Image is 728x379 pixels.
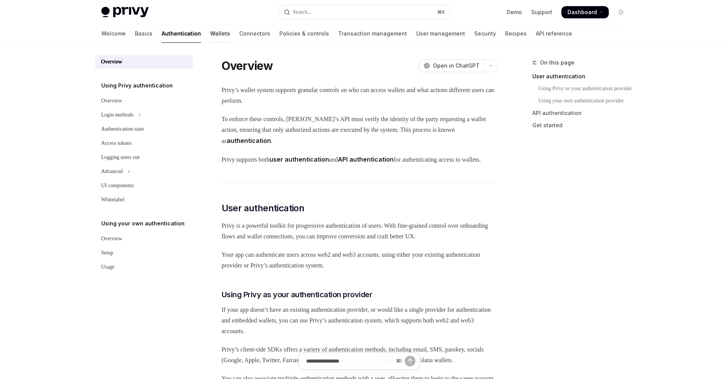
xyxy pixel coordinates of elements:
[338,155,394,163] strong: API authentication
[269,155,329,163] strong: user authentication
[95,179,193,193] a: UI components
[222,289,373,300] span: Using Privy as your authentication provider
[239,24,270,43] a: Connectors
[532,119,633,131] a: Get started
[101,262,115,272] div: Usage
[279,24,329,43] a: Policies & controls
[210,24,230,43] a: Wallets
[101,24,126,43] a: Welcome
[222,59,273,73] h1: Overview
[222,85,497,106] span: Privy’s wallet system supports granular controls on who can access wallets and what actions diffe...
[95,122,193,136] a: Authentication state
[95,94,193,108] a: Overview
[135,24,152,43] a: Basics
[222,114,497,146] span: To enforce these controls, [PERSON_NAME]’s API must verify the identity of the party requesting a...
[101,195,125,204] div: Whitelabel
[222,249,497,271] span: Your app can authenticate users across web2 and web3 accounts, using either your existing authent...
[222,154,497,165] span: Privy supports both and for authenticating access to wallets.
[95,55,193,69] a: Overview
[405,356,415,366] button: Send message
[101,57,122,66] div: Overview
[536,24,572,43] a: API reference
[101,234,122,243] div: Overview
[101,219,185,228] h5: Using your own authentication
[532,107,633,119] a: API authentication
[101,96,122,105] div: Overview
[419,59,484,72] button: Open in ChatGPT
[95,260,193,274] a: Usage
[474,24,496,43] a: Security
[561,6,609,18] a: Dashboard
[567,8,597,16] span: Dashboard
[531,8,552,16] a: Support
[433,62,480,70] span: Open in ChatGPT
[437,9,445,15] span: ⌘ K
[101,81,173,90] h5: Using Privy authentication
[416,24,465,43] a: User management
[95,108,193,122] button: Toggle Login methods section
[101,125,144,134] div: Authentication state
[101,7,149,18] img: light logo
[338,24,407,43] a: Transaction management
[505,24,527,43] a: Recipes
[532,70,633,83] a: User authentication
[532,95,633,107] a: Using your own authentication provider
[222,220,497,242] span: Privy is a powerful toolkit for progressive authentication of users. With fine-grained control ov...
[162,24,201,43] a: Authentication
[95,151,193,164] a: Logging users out
[95,136,193,150] a: Access tokens
[532,83,633,95] a: Using Privy as your authentication provider
[279,5,450,19] button: Open search
[306,353,393,369] input: Ask a question...
[222,202,305,214] span: User authentication
[95,246,193,260] a: Setup
[95,193,193,207] a: Whitelabel
[507,8,522,16] a: Demo
[101,110,133,120] div: Login methods
[540,58,574,67] span: On this page
[101,181,134,190] div: UI components
[101,139,132,148] div: Access tokens
[293,8,312,17] div: Search...
[101,167,123,176] div: Advanced
[222,344,497,366] span: Privy’s client-side SDKs offers a variety of authentication methods, including email, SMS, passke...
[615,6,627,18] button: Toggle dark mode
[101,153,140,162] div: Logging users out
[95,232,193,246] a: Overview
[227,137,271,144] strong: authentication
[101,248,113,258] div: Setup
[95,165,193,178] button: Toggle Advanced section
[222,304,497,337] span: If your app doesn’t have an existing authentication provider, or would like a single provider for...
